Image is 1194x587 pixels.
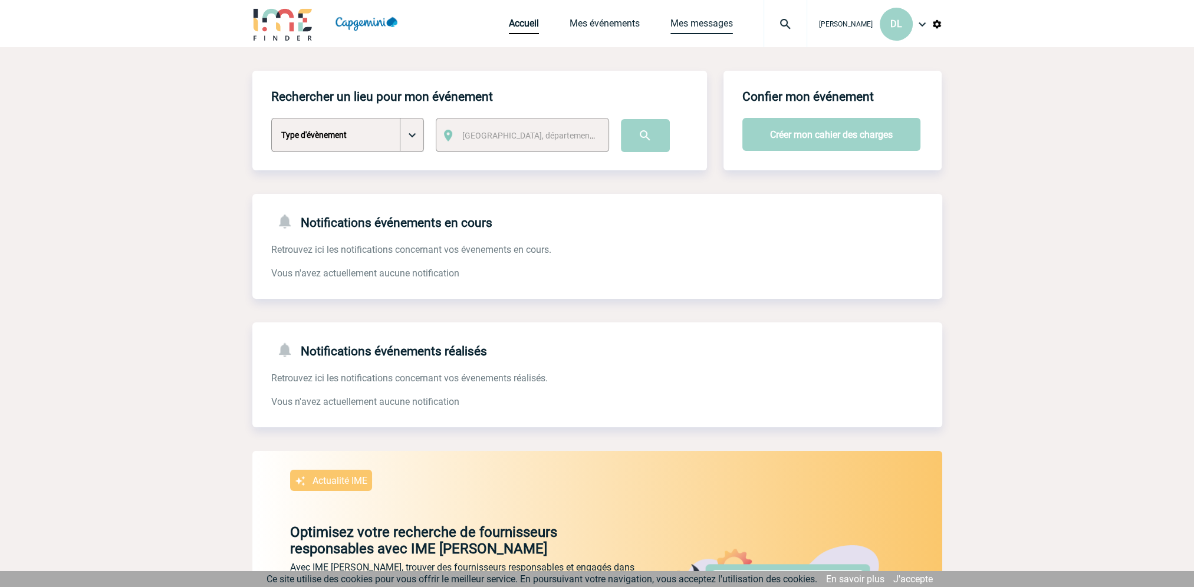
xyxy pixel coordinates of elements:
[271,341,487,358] h4: Notifications événements réalisés
[570,18,640,34] a: Mes événements
[271,244,551,255] span: Retrouvez ici les notifications concernant vos évenements en cours.
[670,18,733,34] a: Mes messages
[819,20,873,28] span: [PERSON_NAME]
[271,268,459,279] span: Vous n'avez actuellement aucune notification
[271,90,493,104] h4: Rechercher un lieu pour mon événement
[267,573,817,585] span: Ce site utilise des cookies pour vous offrir le meilleur service. En poursuivant votre navigation...
[462,131,626,140] span: [GEOGRAPHIC_DATA], département, région...
[509,18,539,34] a: Accueil
[313,475,367,486] p: Actualité IME
[893,573,933,585] a: J'accepte
[271,396,459,407] span: Vous n'avez actuellement aucune notification
[742,90,874,104] h4: Confier mon événement
[290,562,644,584] p: Avec IME [PERSON_NAME], trouver des fournisseurs responsables et engagés dans une démarche de dév...
[742,118,920,151] button: Créer mon cahier des charges
[276,213,301,230] img: notifications-24-px-g.png
[271,213,492,230] h4: Notifications événements en cours
[276,341,301,358] img: notifications-24-px-g.png
[890,18,902,29] span: DL
[621,119,670,152] input: Submit
[252,7,314,41] img: IME-Finder
[826,573,884,585] a: En savoir plus
[271,372,548,384] span: Retrouvez ici les notifications concernant vos évenements réalisés.
[252,524,644,557] p: Optimisez votre recherche de fournisseurs responsables avec IME [PERSON_NAME]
